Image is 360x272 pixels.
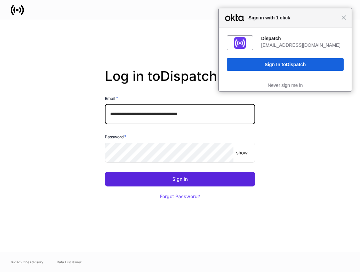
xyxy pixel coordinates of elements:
[172,177,188,181] div: Sign In
[261,35,344,41] div: Dispatch
[236,149,247,156] p: show
[341,15,346,20] span: Close
[57,259,81,265] a: Data Disclaimer
[152,189,208,204] button: Forgot Password?
[234,37,246,49] img: fs01jxrofoggULhDH358
[286,62,306,67] span: Dispatch
[261,42,344,48] div: [EMAIL_ADDRESS][DOMAIN_NAME]
[105,133,127,140] h6: Password
[227,58,344,71] button: Sign In toDispatch
[245,14,341,22] span: Sign in with 1 click
[11,259,43,265] span: © 2025 OneAdvisory
[105,172,255,186] button: Sign In
[267,83,303,88] a: Never sign me in
[160,194,200,199] div: Forgot Password?
[105,95,118,102] h6: Email
[105,68,255,95] h2: Log in to Dispatch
